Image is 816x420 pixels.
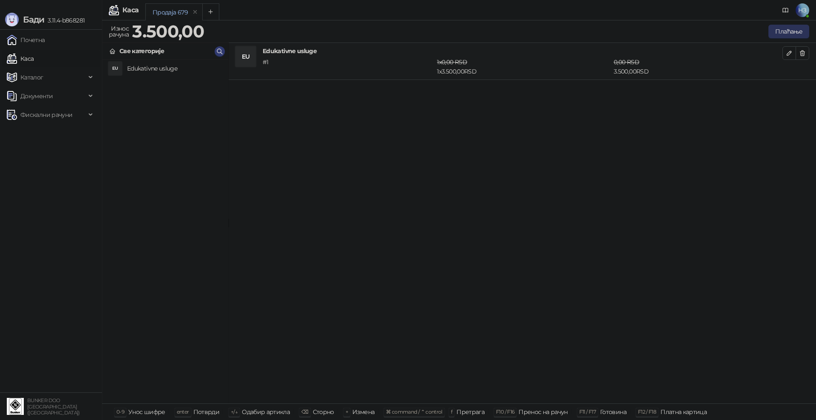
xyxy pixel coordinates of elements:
button: Add tab [202,3,219,20]
span: f [451,409,452,415]
span: 0,00 RSD [614,58,639,66]
span: Документи [20,88,53,105]
span: ↑/↓ [231,409,238,415]
div: Одабир артикла [242,406,290,417]
span: enter [177,409,189,415]
div: EU [108,62,122,75]
div: Сторно [313,406,334,417]
div: Измена [352,406,374,417]
div: Каса [122,7,139,14]
h4: Edukativne usluge [127,62,221,75]
div: Потврди [193,406,220,417]
button: Плаћање [768,25,809,38]
a: Документација [779,3,792,17]
a: Каса [7,50,34,67]
div: grid [102,60,228,403]
span: ⌫ [301,409,308,415]
span: Бади [23,14,44,25]
div: Платна картица [660,406,707,417]
div: 3.500,00 RSD [612,57,784,76]
span: 1 x 0,00 RSD [437,58,467,66]
div: Износ рачуна [107,23,130,40]
img: 64x64-companyLogo-d200c298-da26-4023-afd4-f376f589afb5.jpeg [7,398,24,415]
div: EU [235,46,256,67]
strong: 3.500,00 [132,21,204,42]
span: F12 / F18 [638,409,656,415]
span: 3.11.4-b868281 [44,17,85,24]
span: Каталог [20,69,43,86]
span: F11 / F17 [579,409,596,415]
div: Унос шифре [128,406,165,417]
small: BUNKER DOO [GEOGRAPHIC_DATA] ([GEOGRAPHIC_DATA]) [27,397,80,416]
span: НЗ [796,3,809,17]
span: 0-9 [116,409,124,415]
div: Пренос на рачун [518,406,567,417]
span: + [346,409,348,415]
div: 1 x 3.500,00 RSD [435,57,612,76]
div: Готовина [600,406,626,417]
span: F10 / F16 [496,409,514,415]
button: remove [190,9,201,16]
div: Продаја 679 [153,8,188,17]
img: Logo [5,13,19,26]
div: Претрага [456,406,484,417]
h4: Edukativne usluge [263,46,782,56]
div: # 1 [261,57,435,76]
span: ⌘ command / ⌃ control [386,409,442,415]
div: Све категорије [119,46,164,56]
a: Почетна [7,31,45,48]
span: Фискални рачуни [20,106,72,123]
